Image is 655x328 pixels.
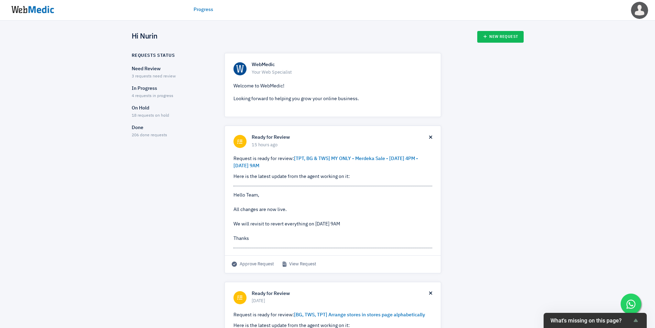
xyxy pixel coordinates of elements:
a: [TPT, BG & TWS] MY ONLY - Merdeka Sale - [DATE] 4PM - [DATE] 9AM [233,156,418,168]
span: 15 hours ago [252,142,429,149]
span: Approve Request [232,261,274,268]
p: Request is ready for review: [233,311,432,319]
p: Request is ready for review: [233,155,432,170]
span: What's missing on this page? [550,317,632,324]
h4: Hi Nurin [132,32,157,41]
span: 18 requests on hold [132,114,169,118]
button: Show survey - What's missing on this page? [550,316,640,325]
div: Hello Team, All changes are now live. We will revisit to revert everything on [DATE] 9AM Thanks [233,192,432,242]
h6: Ready for Review [252,291,429,297]
h6: Requests Status [132,53,175,59]
p: Done [132,124,212,131]
p: Welcome to WebMedic! [233,83,432,90]
span: 4 requests in progress [132,94,173,98]
h6: Ready for Review [252,135,429,141]
span: 206 done requests [132,133,167,137]
a: New Request [477,31,524,43]
p: In Progress [132,85,212,92]
a: Progress [194,6,213,13]
p: Need Review [132,65,212,73]
span: Your Web Specialist [252,69,432,76]
p: Looking forward to helping you grow your online business. [233,95,432,103]
span: [DATE] [252,298,429,305]
p: Here is the latest update from the agent working on it: [233,173,432,180]
a: [BG, TWS, TPT] Arrange stores in stores page alphabetically [294,313,425,317]
p: On Hold [132,105,212,112]
a: View Request [283,261,316,268]
h6: WebMedic [252,62,432,68]
span: 3 requests need review [132,74,176,78]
